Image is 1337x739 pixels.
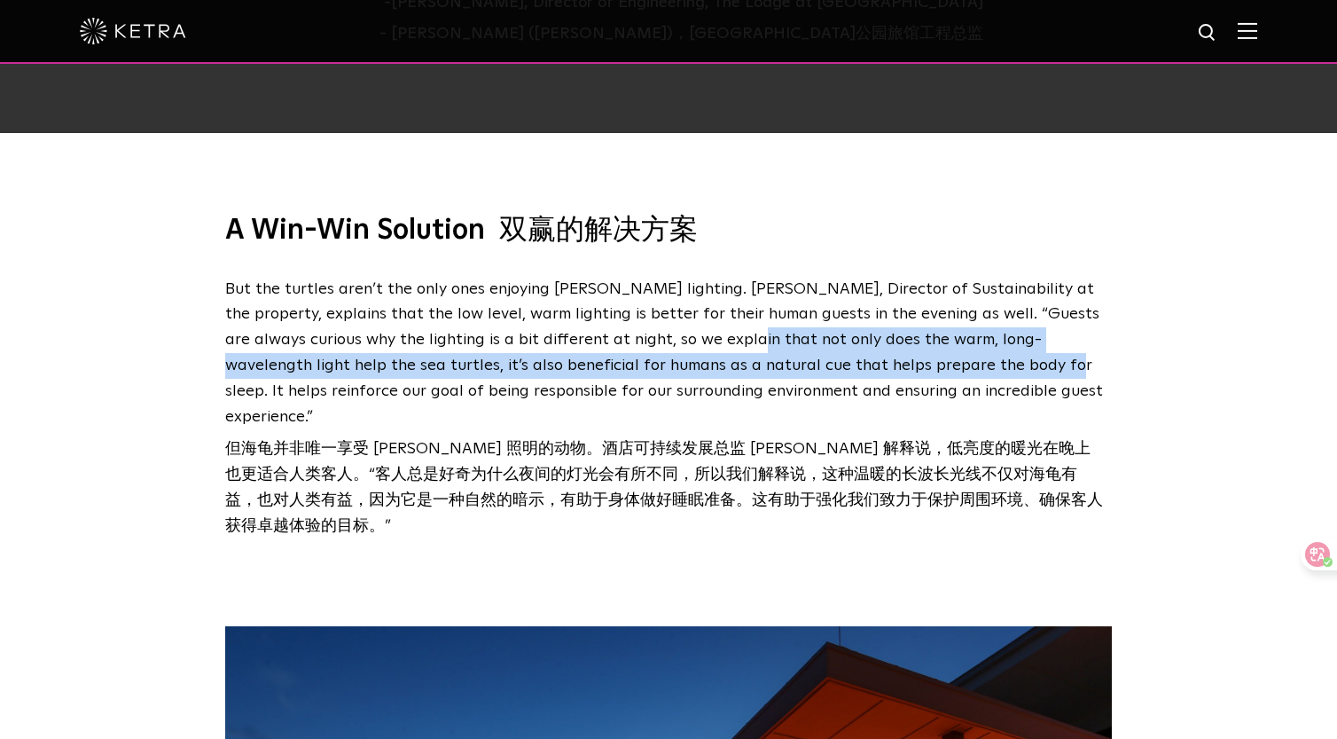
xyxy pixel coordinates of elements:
img: ketra-logo-2019-white [80,18,186,44]
p: But the turtles aren’t the only ones enjoying [PERSON_NAME] lighting. [PERSON_NAME], Director of ... [225,277,1103,546]
h3: A Win-Win Solution [225,213,1112,250]
font: 但海龟并非唯一享受 [PERSON_NAME] 照明的动物。酒店可持续发展总监 [PERSON_NAME] 解释说，低亮度的暖光在晚上也更适合人类客人。“客人总是好奇为什么夜间的灯光会有所不同，... [225,441,1103,533]
font: 双赢的解决方案 [499,216,698,245]
img: Hamburger%20Nav.svg [1238,22,1257,39]
img: search icon [1197,22,1219,44]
